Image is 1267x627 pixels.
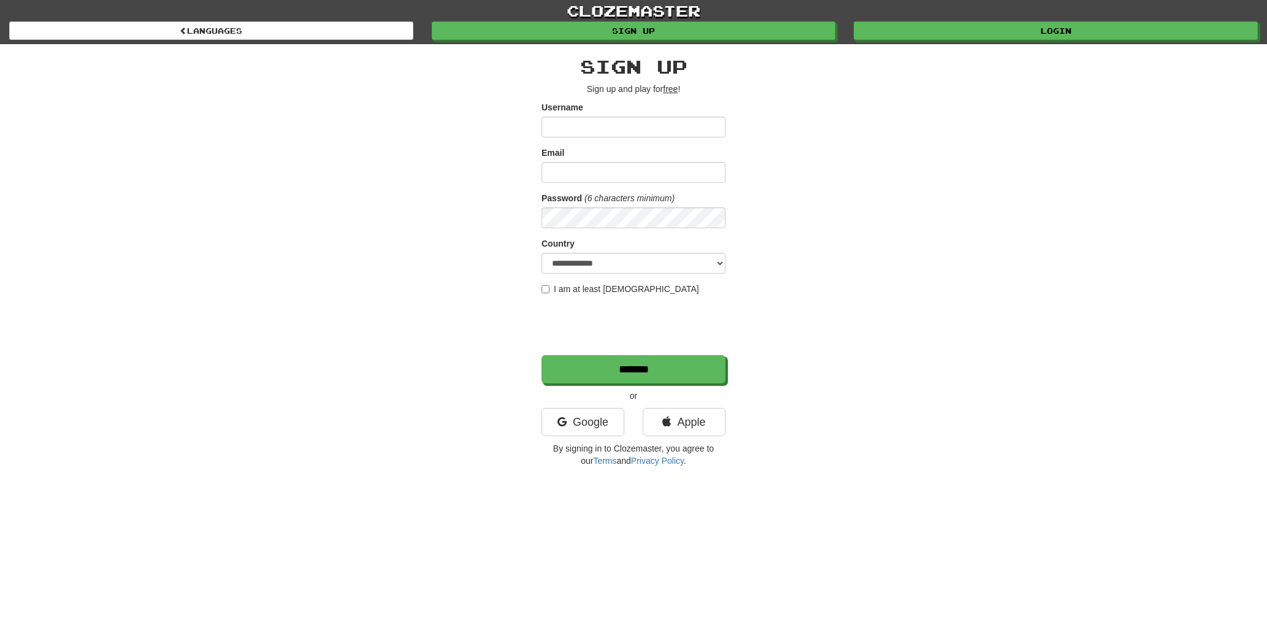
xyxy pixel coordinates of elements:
[854,21,1258,40] a: Login
[542,101,583,113] label: Username
[663,84,678,94] u: free
[631,456,684,466] a: Privacy Policy
[542,83,725,95] p: Sign up and play for !
[542,408,624,436] a: Google
[542,237,575,250] label: Country
[542,390,725,402] p: or
[542,56,725,77] h2: Sign up
[542,301,728,349] iframe: reCAPTCHA
[9,21,413,40] a: Languages
[542,285,549,293] input: I am at least [DEMOGRAPHIC_DATA]
[432,21,836,40] a: Sign up
[643,408,725,436] a: Apple
[584,193,675,203] em: (6 characters minimum)
[542,283,699,295] label: I am at least [DEMOGRAPHIC_DATA]
[542,192,582,204] label: Password
[542,147,564,159] label: Email
[593,456,616,466] a: Terms
[542,442,725,467] p: By signing in to Clozemaster, you agree to our and .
